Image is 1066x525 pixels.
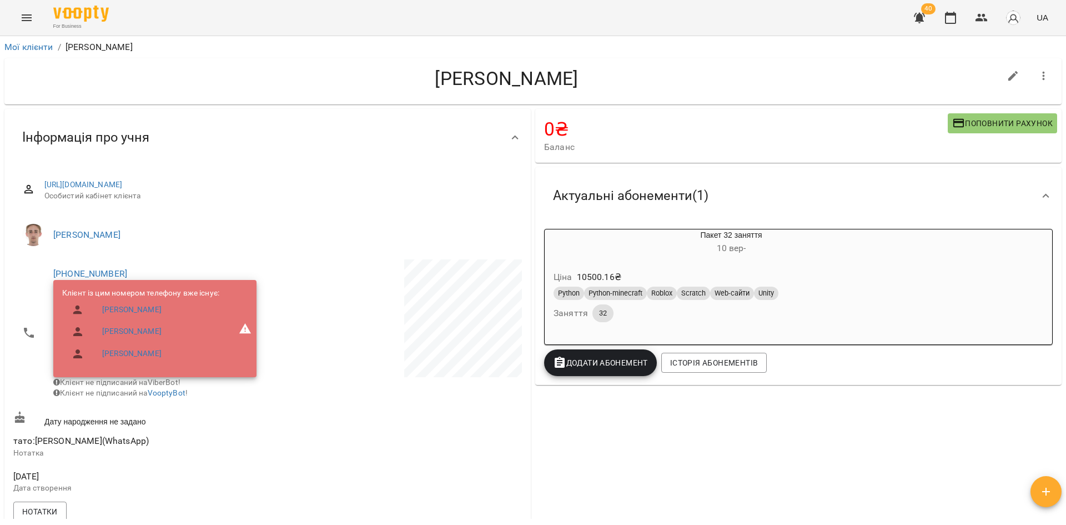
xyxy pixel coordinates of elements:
[66,41,133,54] p: [PERSON_NAME]
[13,448,265,459] p: Нотатка
[4,42,53,52] a: Мої клієнти
[13,67,1000,90] h4: [PERSON_NAME]
[1005,10,1021,26] img: avatar_s.png
[553,187,708,204] span: Актуальні абонементи ( 1 )
[148,388,185,397] a: VooptyBot
[53,23,109,30] span: For Business
[553,356,648,369] span: Додати Абонемент
[545,229,918,256] div: Пакет 32 заняття
[717,243,746,253] span: 10 вер -
[102,348,162,359] a: [PERSON_NAME]
[4,41,1062,54] nav: breadcrumb
[948,113,1057,133] button: Поповнити рахунок
[545,229,918,336] button: Пакет 32 заняття10 вер- Ціна10500.16₴PythonPython-minecraftRobloxScratchWeb-сайтиUnityЗаняття32
[102,326,162,337] a: [PERSON_NAME]
[22,224,44,246] img: Цомпель Олександр Ігорович
[53,378,180,387] span: Клієнт не підписаний на ViberBot!
[647,288,677,298] span: Roblox
[13,502,67,522] button: Нотатки
[13,436,149,446] span: тато:[PERSON_NAME](WhatsApp)
[13,4,40,31] button: Menu
[62,288,219,369] ul: Клієнт із цим номером телефону вже існує:
[754,288,778,298] span: Unity
[44,191,513,202] span: Особистий кабінет клієнта
[44,180,123,189] a: [URL][DOMAIN_NAME]
[53,268,127,279] a: [PHONE_NUMBER]
[535,167,1062,224] div: Актуальні абонементи(1)
[592,308,614,318] span: 32
[1037,12,1048,23] span: UA
[22,129,149,146] span: Інформація про учня
[554,269,572,285] h6: Ціна
[921,3,936,14] span: 40
[670,356,758,369] span: Історія абонементів
[13,470,265,483] span: [DATE]
[53,6,109,22] img: Voopty Logo
[544,118,948,141] h4: 0 ₴
[11,409,268,429] div: Дату народження не задано
[13,483,265,494] p: Дата створення
[53,388,188,397] span: Клієнт не підписаний на !
[952,117,1053,130] span: Поповнити рахунок
[577,271,621,284] p: 10500.16 ₴
[554,288,584,298] span: Python
[53,229,120,240] a: [PERSON_NAME]
[554,306,588,321] h6: Заняття
[102,304,162,316] a: [PERSON_NAME]
[710,288,754,298] span: Web-сайти
[677,288,710,298] span: Scratch
[58,41,61,54] li: /
[584,288,647,298] span: Python-minecraft
[661,353,767,373] button: Історія абонементів
[1032,7,1053,28] button: UA
[22,505,58,518] span: Нотатки
[544,141,948,154] span: Баланс
[544,349,657,376] button: Додати Абонемент
[4,109,531,166] div: Інформація про учня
